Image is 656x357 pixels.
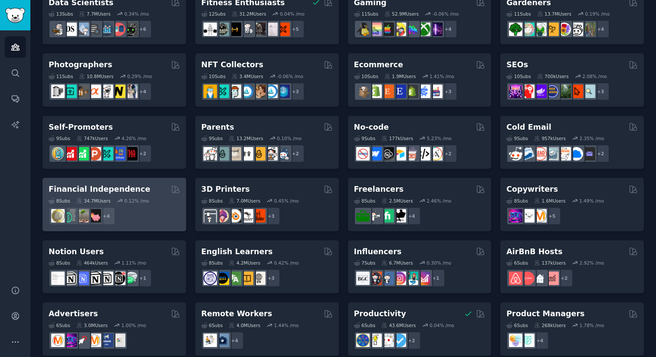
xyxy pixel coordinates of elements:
[216,85,229,98] img: NFTMarketplace
[134,20,152,38] div: + 6
[439,144,457,163] div: + 2
[381,322,416,328] div: 43.6M Users
[201,260,223,266] div: 8 Sub s
[51,147,65,160] img: AppIdeas
[124,23,138,36] img: data
[228,147,241,160] img: beyondthebump
[262,269,280,287] div: + 3
[506,59,528,70] h2: SEOs
[262,207,280,225] div: + 3
[430,322,454,328] div: 0.04 % /mo
[533,209,547,223] img: content_marketing
[201,184,250,195] h2: 3D Printers
[49,184,150,195] h2: Financial Independence
[88,23,101,36] img: dataengineering
[240,209,253,223] img: ender3
[63,23,77,36] img: datascience
[226,331,244,350] div: + 4
[125,198,149,204] div: 0.12 % /mo
[380,209,394,223] img: Fiverr
[534,322,566,328] div: 268k Users
[88,334,101,347] img: advertising
[252,147,266,160] img: NewParents
[51,272,65,285] img: Notiontemplates
[216,334,229,347] img: work
[380,23,394,36] img: macgaming
[380,85,394,98] img: Etsy
[354,11,378,17] div: 11 Sub s
[51,23,65,36] img: MachineLearning
[417,85,430,98] img: ecommercemarketing
[100,147,113,160] img: alphaandbetausers
[558,85,571,98] img: Local_SEO
[216,209,229,223] img: 3Dmodeling
[570,85,583,98] img: GoogleSearchConsole
[100,85,113,98] img: canon
[405,272,418,285] img: influencermarketing
[75,23,89,36] img: statistics
[127,73,152,79] div: 0.29 % /mo
[216,272,229,285] img: EnglishLearning
[403,331,421,350] div: + 2
[430,73,454,79] div: 1.41 % /mo
[537,73,569,79] div: 700k Users
[88,272,101,285] img: NotionGeeks
[354,59,403,70] h2: Ecommerce
[509,272,522,285] img: airbnb_hosts
[240,147,253,160] img: toddlers
[354,246,402,257] h2: Influencers
[555,269,573,287] div: + 2
[426,198,451,204] div: 2.46 % /mo
[112,147,125,160] img: betatests
[534,135,566,141] div: 957k Users
[134,82,152,101] div: + 4
[201,322,223,328] div: 6 Sub s
[356,85,370,98] img: dropship
[521,85,535,98] img: TechSEO
[354,260,376,266] div: 7 Sub s
[506,11,531,17] div: 11 Sub s
[427,135,452,141] div: 5.23 % /mo
[533,23,547,36] img: SavageGarden
[232,73,263,79] div: 3.4M Users
[79,11,111,17] div: 7.7M Users
[506,184,558,195] h2: Copywriters
[591,20,610,38] div: + 4
[274,260,299,266] div: 0.42 % /mo
[429,147,443,160] img: Adalo
[417,272,430,285] img: InstagramGrowthTips
[112,334,125,347] img: googleads
[393,23,406,36] img: GamerPals
[384,73,416,79] div: 1.9M Users
[354,135,376,141] div: 9 Sub s
[506,135,528,141] div: 9 Sub s
[384,11,419,17] div: 52.9M Users
[201,73,226,79] div: 10 Sub s
[509,334,522,347] img: ProductManagement
[201,59,263,70] h2: NFT Collectors
[533,147,547,160] img: LeadGeneration
[429,85,443,98] img: ecommerce_growth
[201,198,223,204] div: 8 Sub s
[286,144,305,163] div: + 2
[100,334,113,347] img: FacebookAds
[368,85,382,98] img: shopify
[240,85,253,98] img: OpenSeaNFT
[506,246,562,257] h2: AirBnB Hosts
[368,334,382,347] img: lifehacks
[380,272,394,285] img: Instagram
[368,272,382,285] img: socialmedia
[49,135,70,141] div: 9 Sub s
[121,135,146,141] div: 4.26 % /mo
[276,85,290,98] img: DigitalItems
[274,322,299,328] div: 1.44 % /mo
[76,135,108,141] div: 747k Users
[49,198,70,204] div: 8 Sub s
[134,269,152,287] div: + 1
[203,209,217,223] img: 3Dprinting
[545,272,559,285] img: AirBnBInvesting
[354,308,406,319] h2: Productivity
[229,198,260,204] div: 7.0M Users
[433,11,459,17] div: -0.06 % /mo
[521,334,535,347] img: ProductMgmt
